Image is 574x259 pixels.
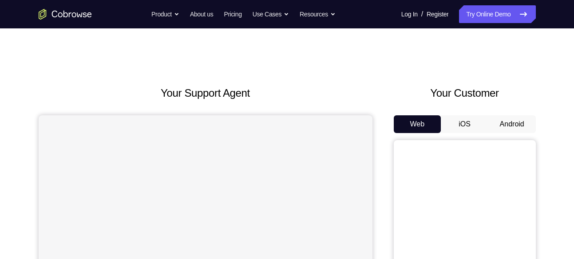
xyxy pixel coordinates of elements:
[151,5,179,23] button: Product
[459,5,535,23] a: Try Online Demo
[394,115,441,133] button: Web
[421,9,423,20] span: /
[39,85,372,101] h2: Your Support Agent
[39,9,92,20] a: Go to the home page
[253,5,289,23] button: Use Cases
[224,5,241,23] a: Pricing
[488,115,536,133] button: Android
[401,5,418,23] a: Log In
[394,85,536,101] h2: Your Customer
[190,5,213,23] a: About us
[300,5,336,23] button: Resources
[441,115,488,133] button: iOS
[427,5,448,23] a: Register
